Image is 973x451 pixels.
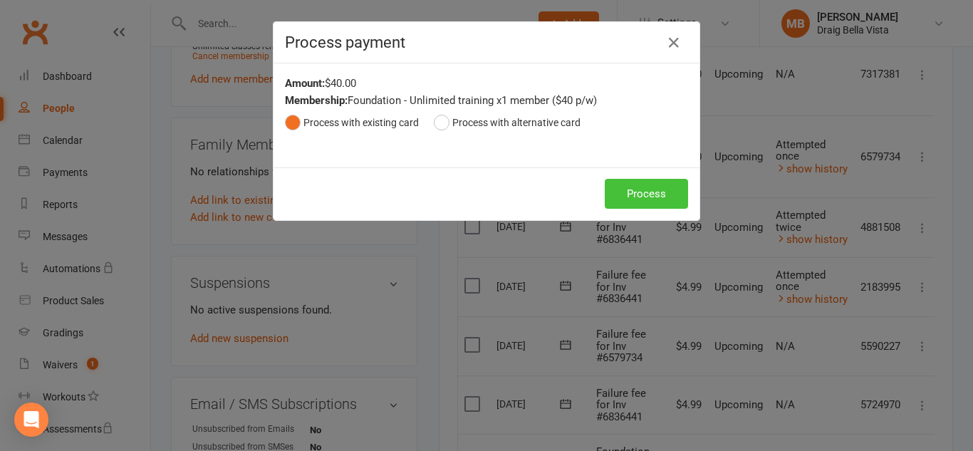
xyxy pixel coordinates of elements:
[285,94,348,107] strong: Membership:
[285,92,688,109] div: Foundation - Unlimited training x1 member ($40 p/w)
[285,109,419,136] button: Process with existing card
[662,31,685,54] button: Close
[285,77,325,90] strong: Amount:
[434,109,581,136] button: Process with alternative card
[285,75,688,92] div: $40.00
[14,403,48,437] div: Open Intercom Messenger
[605,179,688,209] button: Process
[285,33,688,51] h4: Process payment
